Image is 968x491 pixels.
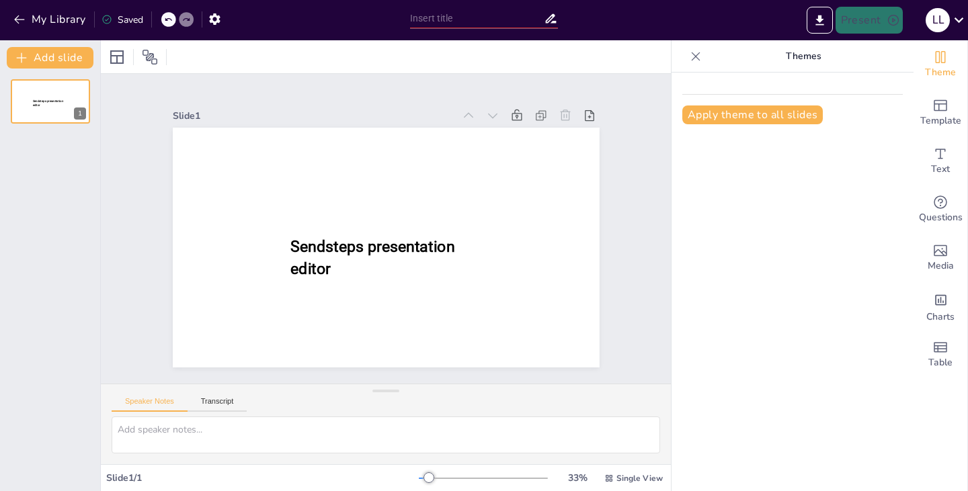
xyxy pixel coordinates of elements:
[926,7,950,34] button: L L
[74,107,86,120] div: 1
[173,109,454,122] div: Slide 1
[928,259,954,273] span: Media
[914,89,967,137] div: Add ready made slides
[142,49,158,65] span: Position
[682,105,823,124] button: Apply theme to all slides
[914,40,967,89] div: Change the overall theme
[33,99,63,107] span: Sendsteps presentation editor
[807,7,833,34] button: Export to PowerPoint
[928,355,953,370] span: Table
[10,9,91,30] button: My Library
[920,114,961,128] span: Template
[102,13,143,26] div: Saved
[914,282,967,330] div: Add charts and graphs
[914,234,967,282] div: Add images, graphics, shapes or video
[7,47,93,69] button: Add slide
[707,40,900,73] p: Themes
[931,162,950,177] span: Text
[925,65,956,80] span: Theme
[926,310,955,324] span: Charts
[836,7,903,34] button: Present
[919,210,963,225] span: Questions
[112,397,188,412] button: Speaker Notes
[106,472,419,484] div: Slide 1 / 1
[188,397,247,412] button: Transcript
[410,9,544,28] input: Insert title
[914,137,967,185] div: Add text boxes
[561,472,594,484] div: 33 %
[616,473,663,484] span: Single View
[926,8,950,32] div: L L
[914,330,967,379] div: Add a table
[106,46,128,68] div: Layout
[11,79,90,124] div: Sendsteps presentation editor1
[290,238,454,277] span: Sendsteps presentation editor
[914,185,967,234] div: Get real-time input from your audience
